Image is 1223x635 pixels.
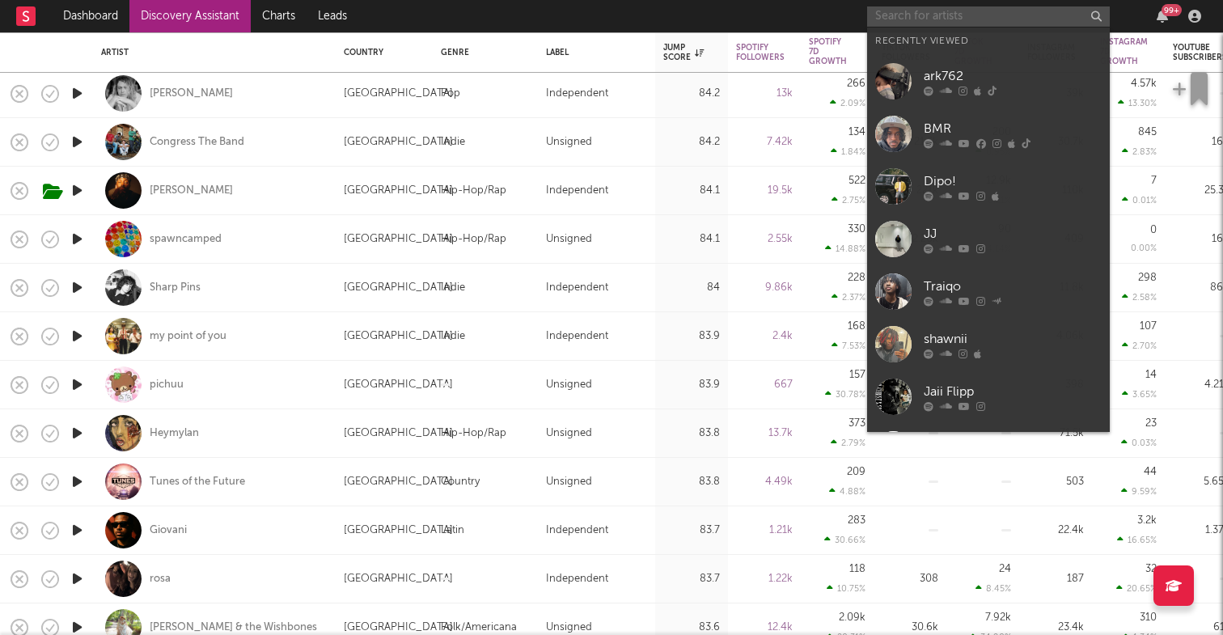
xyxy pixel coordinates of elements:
div: 7.53 % [832,341,865,351]
div: 2.79 % [831,438,865,448]
div: [GEOGRAPHIC_DATA] [344,472,453,492]
div: 228 [848,273,865,283]
div: 14.88 % [825,243,865,254]
div: Unsigned [546,424,592,443]
div: 1.22k [736,569,793,589]
div: 7.42k [736,133,793,152]
div: 0.03 % [1121,438,1157,448]
div: 1.84 % [831,146,865,157]
div: 32 [1145,564,1157,574]
div: 44 [1144,467,1157,477]
div: [GEOGRAPHIC_DATA] [344,569,453,589]
div: 7.92k [985,612,1011,623]
div: [GEOGRAPHIC_DATA] [344,278,453,298]
div: 330 [848,224,865,235]
a: spawncamped [150,232,222,247]
div: 2.58 % [1122,292,1157,303]
div: 24 [999,564,1011,574]
div: Hip-Hop/Rap [441,181,506,201]
div: 83.8 [663,424,720,443]
div: [GEOGRAPHIC_DATA] [344,521,453,540]
div: Unsigned [546,472,592,492]
div: [GEOGRAPHIC_DATA] [344,181,453,201]
div: 71.5k [1027,424,1084,443]
div: 83.9 [663,327,720,346]
a: creepies [867,423,1110,476]
div: 83.9 [663,375,720,395]
div: 13.30 % [1118,98,1157,108]
div: 118 [849,564,865,574]
a: Congress The Band [150,135,244,150]
div: 209 [847,467,865,477]
div: Independent [546,278,608,298]
a: my point of you [150,329,226,344]
div: 0.01 % [1122,195,1157,205]
a: ark762 [867,55,1110,108]
a: [PERSON_NAME] [150,184,233,198]
div: 10.75 % [827,583,865,594]
a: Tunes of the Future [150,475,245,489]
div: shawnii [924,329,1102,349]
a: Sharp Pins [150,281,201,295]
div: 16.65 % [1117,535,1157,545]
div: Jaii Flipp [924,382,1102,401]
div: Country [441,472,480,492]
div: Country [344,48,417,57]
div: 84.2 [663,84,720,104]
div: [GEOGRAPHIC_DATA] [344,230,453,249]
div: Genre [441,48,522,57]
div: 667 [736,375,793,395]
div: Independent [546,521,608,540]
div: Indie [441,278,465,298]
div: 20.65 % [1116,583,1157,594]
div: [GEOGRAPHIC_DATA] [344,424,453,443]
div: 13.7k [736,424,793,443]
div: 1.21k [736,521,793,540]
button: 99+ [1157,10,1168,23]
div: 2.37 % [832,292,865,303]
div: 373 [848,418,865,429]
div: 168 [848,321,865,332]
div: 30.66 % [824,535,865,545]
div: 3.65 % [1122,389,1157,400]
div: [GEOGRAPHIC_DATA] [344,327,453,346]
div: 298 [1138,273,1157,283]
div: 84.1 [663,181,720,201]
div: 283 [848,515,865,526]
a: Heymylan [150,426,199,441]
div: Unsigned [546,230,592,249]
div: 9.59 % [1121,486,1157,497]
div: 84.1 [663,230,720,249]
div: 84.2 [663,133,720,152]
div: 0 [1150,225,1157,235]
div: [GEOGRAPHIC_DATA] [344,84,453,104]
a: rosa [150,572,171,586]
div: 266 [847,78,865,89]
div: Spotify Followers [736,43,785,62]
div: 187 [1027,569,1084,589]
div: Label [546,48,639,57]
div: 2.09k [839,612,865,623]
div: 83.8 [663,472,720,492]
a: [PERSON_NAME] [150,87,233,101]
div: 83.7 [663,521,720,540]
div: 4.49k [736,472,793,492]
div: 2.75 % [832,195,865,205]
div: Artist [101,48,320,57]
div: 23 [1145,418,1157,429]
div: 30.78 % [825,389,865,400]
input: Search for artists [867,6,1110,27]
a: pichuu [150,378,184,392]
div: 83.7 [663,569,720,589]
div: Unsigned [546,133,592,152]
div: 7 [1151,176,1157,186]
div: 2.09 % [830,98,865,108]
div: 4.88 % [829,486,865,497]
a: BMR [867,108,1110,160]
div: Hip-Hop/Rap [441,424,506,443]
div: 22.4k [1027,521,1084,540]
